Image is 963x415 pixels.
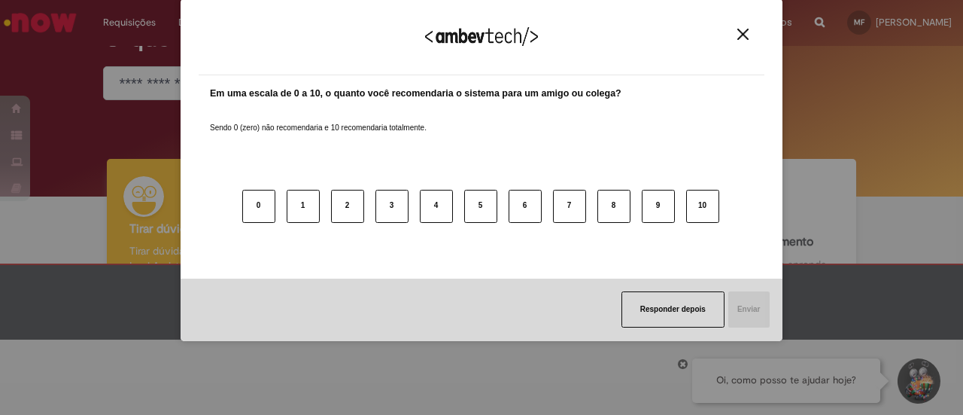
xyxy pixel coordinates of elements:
[242,190,275,223] button: 0
[686,190,719,223] button: 10
[737,29,749,40] img: Close
[420,190,453,223] button: 4
[210,105,427,133] label: Sendo 0 (zero) não recomendaria e 10 recomendaria totalmente.
[287,190,320,223] button: 1
[733,28,753,41] button: Close
[464,190,497,223] button: 5
[553,190,586,223] button: 7
[509,190,542,223] button: 6
[331,190,364,223] button: 2
[375,190,409,223] button: 3
[621,291,725,328] button: Responder depois
[210,87,621,101] label: Em uma escala de 0 a 10, o quanto você recomendaria o sistema para um amigo ou colega?
[597,190,630,223] button: 8
[425,27,538,46] img: Logo Ambevtech
[642,190,675,223] button: 9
